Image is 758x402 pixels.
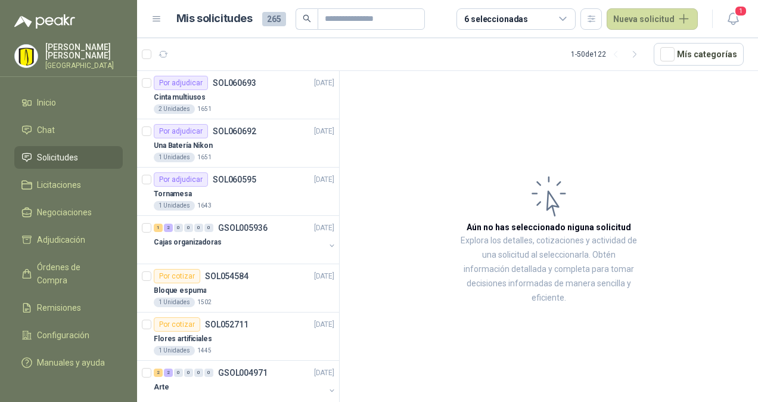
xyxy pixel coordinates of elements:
h1: Mis solicitudes [176,10,253,27]
p: 1502 [197,298,212,307]
a: Configuración [14,324,123,347]
a: Inicio [14,91,123,114]
a: Por adjudicarSOL060693[DATE] Cinta multiusos2 Unidades1651 [137,71,339,119]
a: Órdenes de Compra [14,256,123,292]
span: Solicitudes [37,151,78,164]
p: [DATE] [314,367,334,379]
span: Licitaciones [37,178,81,191]
h3: Aún no has seleccionado niguna solicitud [467,221,631,234]
a: Por adjudicarSOL060595[DATE] Tornamesa1 Unidades1643 [137,168,339,216]
div: Por adjudicar [154,124,208,138]
div: 1 Unidades [154,153,195,162]
p: 1651 [197,153,212,162]
p: Una Batería Nikon [154,140,213,151]
p: 1643 [197,201,212,211]
span: Manuales y ayuda [37,356,105,369]
p: SOL052711 [205,320,248,329]
div: 2 [164,369,173,377]
p: Bloque espuma [154,285,206,296]
div: 1 Unidades [154,201,195,211]
div: 0 [194,369,203,377]
span: Configuración [37,329,89,342]
p: [DATE] [314,78,334,89]
span: Negociaciones [37,206,92,219]
button: 1 [722,8,744,30]
button: Mís categorías [654,43,744,66]
a: 1 2 0 0 0 0 GSOL005936[DATE] Cajas organizadoras [154,221,337,259]
span: Adjudicación [37,233,85,246]
a: Chat [14,119,123,141]
p: SOL060692 [213,127,256,135]
a: Solicitudes [14,146,123,169]
div: 0 [204,369,213,377]
a: Remisiones [14,296,123,319]
div: 1 [154,224,163,232]
p: [PERSON_NAME] [PERSON_NAME] [45,43,123,60]
div: 2 [154,369,163,377]
p: GSOL005936 [218,224,268,232]
p: [DATE] [314,271,334,282]
div: Por cotizar [154,269,200,283]
a: Licitaciones [14,174,123,196]
p: [DATE] [314,222,334,234]
div: 0 [184,369,193,377]
img: Logo peakr [14,14,75,29]
div: 1 Unidades [154,298,195,307]
a: Manuales y ayuda [14,351,123,374]
p: [DATE] [314,319,334,330]
p: Cajas organizadoras [154,237,222,248]
a: Adjudicación [14,228,123,251]
div: Por adjudicar [154,172,208,187]
div: 0 [174,369,183,377]
p: 1651 [197,104,212,114]
span: 1 [734,5,747,17]
button: Nueva solicitud [607,8,698,30]
span: Remisiones [37,301,81,314]
p: GSOL004971 [218,369,268,377]
div: Por cotizar [154,317,200,332]
div: 0 [174,224,183,232]
div: 0 [194,224,203,232]
a: Por cotizarSOL052711[DATE] Flores artificiales1 Unidades1445 [137,313,339,361]
a: Por cotizarSOL054584[DATE] Bloque espuma1 Unidades1502 [137,264,339,313]
div: 0 [204,224,213,232]
p: SOL054584 [205,272,248,280]
p: SOL060693 [213,79,256,87]
p: [DATE] [314,126,334,137]
a: Por adjudicarSOL060692[DATE] Una Batería Nikon1 Unidades1651 [137,119,339,168]
div: 1 Unidades [154,346,195,355]
span: Inicio [37,96,56,109]
span: search [303,14,311,23]
p: Tornamesa [154,188,192,200]
p: Explora los detalles, cotizaciones y actividad de una solicitud al seleccionarla. Obtén informaci... [459,234,639,305]
p: SOL060595 [213,175,256,184]
a: Negociaciones [14,201,123,224]
p: Cinta multiusos [154,92,206,103]
span: Órdenes de Compra [37,261,111,287]
div: 1 - 50 de 122 [571,45,644,64]
p: 1445 [197,346,212,355]
div: 0 [184,224,193,232]
div: Por adjudicar [154,76,208,90]
span: Chat [37,123,55,137]
div: 2 Unidades [154,104,195,114]
p: [DATE] [314,174,334,185]
img: Company Logo [15,45,38,67]
span: 265 [262,12,286,26]
p: Flores artificiales [154,333,212,345]
div: 6 seleccionadas [464,13,528,26]
div: 2 [164,224,173,232]
p: [GEOGRAPHIC_DATA] [45,62,123,69]
p: Arte [154,382,169,393]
